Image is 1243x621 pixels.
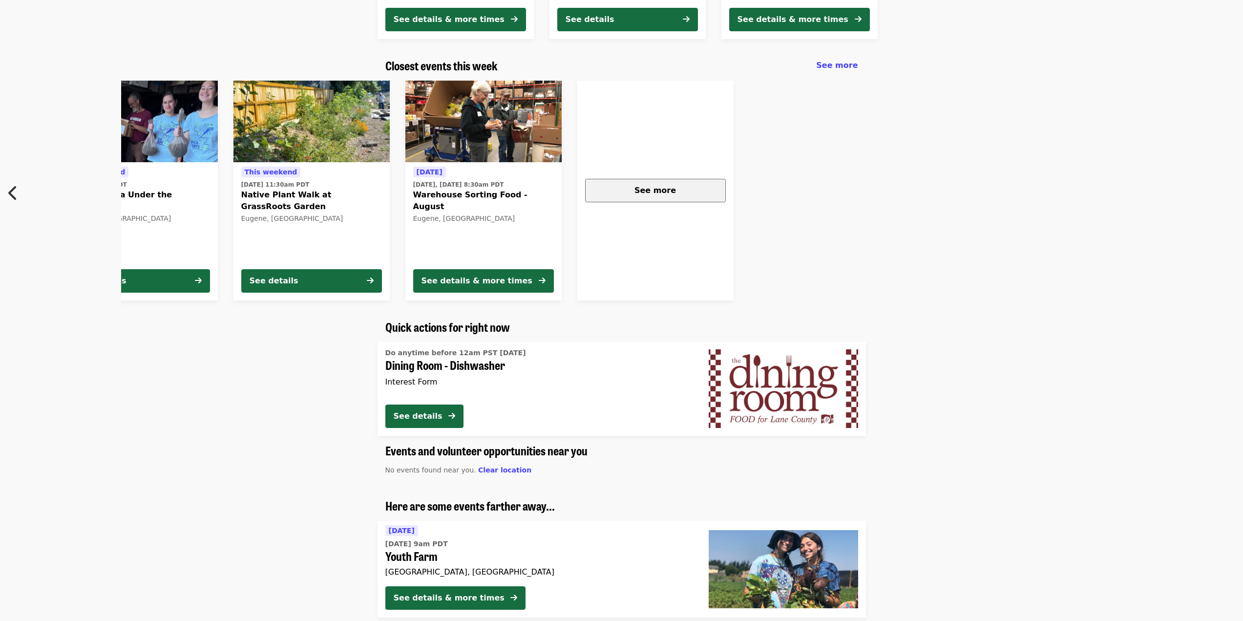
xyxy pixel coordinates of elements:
a: See details for "Compost Tea Under the Microscope" [62,81,218,300]
button: See details [557,8,698,31]
a: See details for "Warehouse Sorting Food - August" [405,81,562,300]
div: Closest events this week [378,59,866,73]
i: arrow-right icon [367,276,374,285]
button: See details [69,269,210,293]
button: See details [241,269,382,293]
div: See details & more times [394,592,505,604]
img: Youth Farm organized by FOOD For Lane County [709,530,858,608]
span: Closest events this week [385,57,498,74]
i: arrow-right icon [510,593,517,602]
i: arrow-right icon [539,276,546,285]
span: Interest Form [385,377,438,386]
span: [DATE] [389,527,415,535]
a: See more [816,60,858,71]
span: Here are some events farther away... [385,497,555,514]
span: See more [816,61,858,70]
div: See details & more times [394,14,505,25]
span: No events found near you. [385,466,476,474]
img: Native Plant Walk at GrassRoots Garden organized by FOOD For Lane County [233,81,390,163]
div: Eugene, [GEOGRAPHIC_DATA] [413,214,554,223]
span: Events and volunteer opportunities near you [385,442,588,459]
button: Clear location [478,465,531,475]
span: This weekend [73,168,126,176]
span: Dining Room - Dishwasher [385,358,693,372]
button: See details & more times [729,8,870,31]
div: Eugene, [GEOGRAPHIC_DATA] [69,214,210,223]
span: See more [634,186,676,195]
span: [DATE] [417,168,442,176]
span: Warehouse Sorting Food - August [413,189,554,213]
a: See details for "Native Plant Walk at GrassRoots Garden" [233,81,390,300]
div: Eugene, [GEOGRAPHIC_DATA] [241,214,382,223]
span: Clear location [478,466,531,474]
div: See details [250,275,298,287]
span: Youth Farm [385,549,693,563]
span: Native Plant Walk at GrassRoots Garden [241,189,382,213]
a: See details for "Dining Room - Dishwasher" [378,342,866,435]
span: Do anytime before 12am PST [DATE] [385,349,526,357]
time: [DATE], [DATE] 8:30am PDT [413,180,504,189]
span: This weekend [245,168,297,176]
button: See details & more times [385,586,526,610]
i: arrow-right icon [448,411,455,421]
div: See details & more times [421,275,532,287]
a: See details for "Youth Farm" [378,521,866,618]
img: Dining Room - Dishwasher organized by FOOD For Lane County [709,349,858,428]
div: See details [394,410,442,422]
i: arrow-right icon [195,276,202,285]
a: See more [577,81,734,300]
div: [GEOGRAPHIC_DATA], [GEOGRAPHIC_DATA] [385,567,693,577]
time: [DATE] 9am PDT [385,539,448,549]
span: Compost Tea Under the Microscope [69,189,210,213]
button: See more [585,179,726,202]
button: See details & more times [413,269,554,293]
i: chevron-left icon [8,184,18,202]
div: See details & more times [737,14,848,25]
img: Compost Tea Under the Microscope organized by FOOD For Lane County [62,81,218,163]
time: [DATE] 11:30am PDT [241,180,310,189]
button: See details [385,405,463,428]
i: arrow-right icon [683,15,690,24]
i: arrow-right icon [855,15,862,24]
i: arrow-right icon [511,15,518,24]
img: Warehouse Sorting Food - August organized by FOOD For Lane County [405,81,562,163]
a: Closest events this week [385,59,498,73]
div: See details [566,14,614,25]
span: Quick actions for right now [385,318,510,335]
button: See details & more times [385,8,526,31]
